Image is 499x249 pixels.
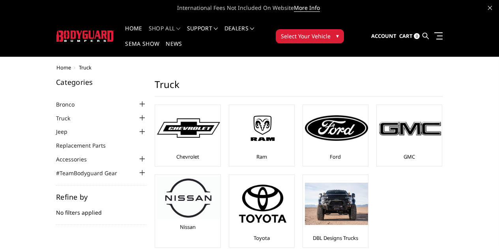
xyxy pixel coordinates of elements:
a: Bronco [56,100,84,109]
span: Cart [399,32,413,39]
span: Select Your Vehicle [281,32,331,40]
span: 0 [414,33,420,39]
h5: Categories [56,79,147,86]
a: Ford [330,153,341,160]
a: Toyota [254,234,270,242]
a: Support [187,26,218,41]
a: Home [125,26,142,41]
a: Replacement Parts [56,141,116,150]
a: Dealers [224,26,254,41]
a: More Info [294,4,320,12]
a: #TeamBodyguard Gear [56,169,127,177]
span: ▾ [336,32,339,40]
a: Account [371,26,396,47]
a: Truck [56,114,80,122]
button: Select Your Vehicle [276,29,344,43]
a: Nissan [180,223,196,230]
a: Jeep [56,127,77,136]
a: News [166,41,182,56]
span: Account [371,32,396,39]
a: shop all [149,26,181,41]
a: Accessories [56,155,97,163]
span: Truck [79,64,92,71]
a: GMC [404,153,415,160]
a: DBL Designs Trucks [313,234,358,242]
a: Home [56,64,71,71]
a: SEMA Show [125,41,159,56]
a: Cart 0 [399,26,420,47]
img: BODYGUARD BUMPERS [56,30,114,42]
h1: Truck [155,79,443,97]
div: No filters applied [56,193,147,225]
a: Ram [256,153,267,160]
h5: Refine by [56,193,147,200]
a: Chevrolet [176,153,199,160]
